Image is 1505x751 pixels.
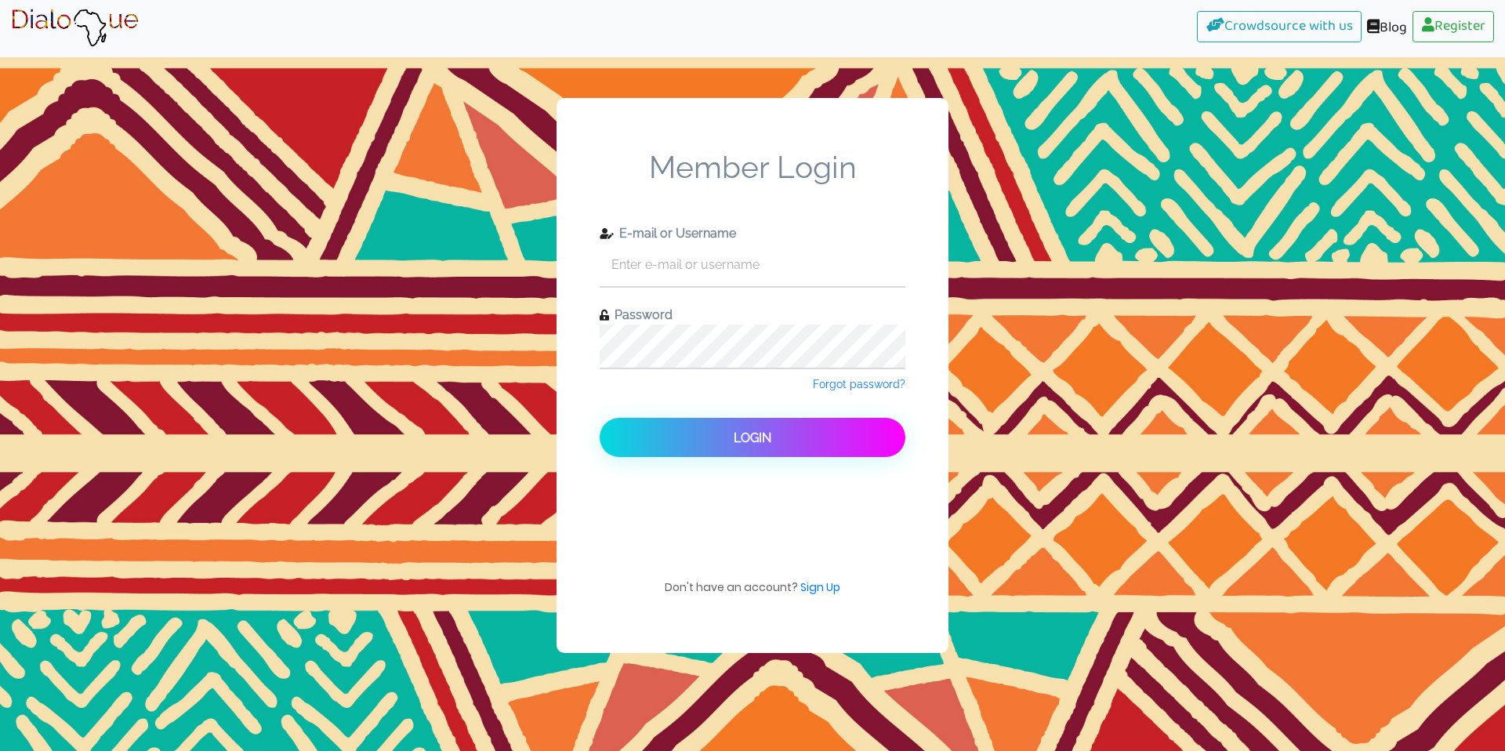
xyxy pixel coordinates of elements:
span: Don't have an account? [665,579,840,611]
span: Forgot password? [813,378,905,390]
a: Blog [1362,11,1413,46]
span: Login [734,430,771,445]
input: Enter e-mail or username [600,243,905,286]
span: E-mail or Username [614,226,736,241]
button: Login [600,418,905,457]
a: Forgot password? [813,376,905,392]
img: Brand [11,9,139,48]
span: Password [609,307,673,322]
a: Register [1413,11,1494,42]
a: Crowdsource with us [1197,11,1362,42]
span: Member Login [600,149,905,224]
a: Sign Up [800,579,840,595]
